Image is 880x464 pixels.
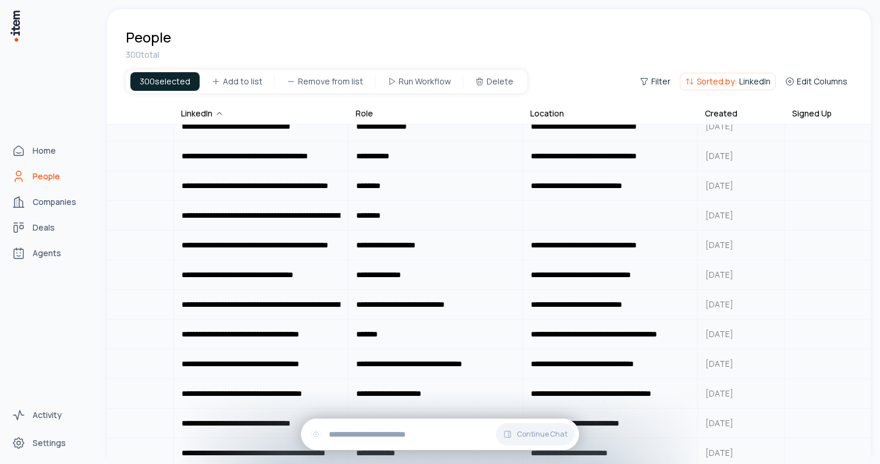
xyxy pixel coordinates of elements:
div: 300 total [126,49,852,61]
div: Role [356,108,373,119]
a: Companies [7,190,95,214]
button: Filter [635,73,675,90]
div: LinkedIn [181,108,224,119]
a: Settings [7,431,95,455]
button: Edit Columns [780,73,852,90]
span: Continue Chat [517,430,567,439]
span: Settings [33,437,66,449]
button: Sorted by:LinkedIn [680,73,776,90]
button: Continue Chat [496,423,574,445]
span: Filter [651,76,670,87]
button: Run Workflow [378,72,460,91]
span: Edit Columns [797,76,847,87]
div: Signed Up [792,108,832,119]
a: Activity [7,403,95,427]
h1: People [126,28,171,47]
div: Location [530,108,564,119]
div: 300 selected [130,72,200,91]
a: Deals [7,216,95,239]
span: LinkedIn [739,76,771,87]
span: Agents [33,247,61,259]
button: Remove from list [277,72,372,91]
span: Companies [33,196,76,208]
span: Activity [33,409,62,421]
div: Continue Chat [301,419,579,450]
span: Home [33,145,56,157]
button: Delete [466,72,523,91]
a: Home [7,139,95,162]
a: Agents [7,242,95,265]
span: People [33,171,60,182]
button: Add to list [202,72,272,91]
a: People [7,165,95,188]
div: Created [705,108,737,119]
span: Deals [33,222,55,233]
span: Sorted by: [697,76,737,87]
img: Item Brain Logo [9,9,21,42]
